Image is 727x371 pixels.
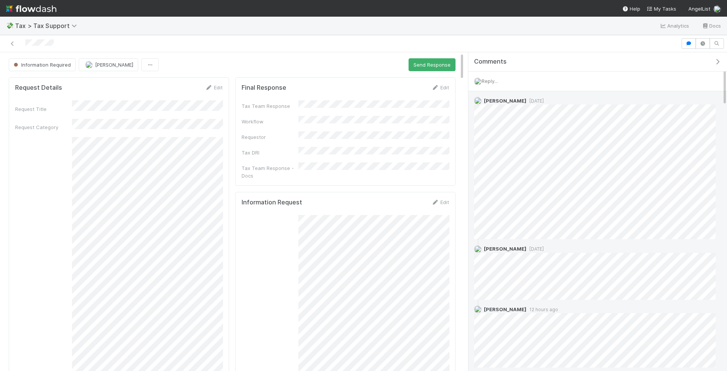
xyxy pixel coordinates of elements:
div: Tax DRI [242,149,298,156]
div: Request Title [15,105,72,113]
div: Workflow [242,118,298,125]
a: Analytics [660,21,690,30]
img: avatar_cc3a00d7-dd5c-4a2f-8d58-dd6545b20c0d.png [474,97,482,104]
div: Request Category [15,123,72,131]
img: avatar_892eb56c-5b5a-46db-bf0b-2a9023d0e8f8.png [474,78,482,85]
div: Help [622,5,640,12]
a: Edit [431,199,449,205]
img: avatar_9d20afb4-344c-4512-8880-fee77f5fe71b.png [85,61,93,69]
button: Send Response [409,58,456,71]
button: Information Required [9,58,76,71]
span: [DATE] [526,98,544,104]
span: Information Required [12,62,71,68]
span: Reply... [482,78,498,84]
a: My Tasks [646,5,676,12]
span: Tax > Tax Support [15,22,81,30]
a: Edit [205,84,223,90]
h5: Request Details [15,84,62,92]
h5: Final Response [242,84,286,92]
img: logo-inverted-e16ddd16eac7371096b0.svg [6,2,56,15]
span: [DATE] [526,246,544,252]
span: 12 hours ago [526,307,558,312]
span: AngelList [688,6,710,12]
span: [PERSON_NAME] [484,246,526,252]
a: Docs [702,21,721,30]
button: [PERSON_NAME] [79,58,138,71]
span: Comments [474,58,507,65]
span: [PERSON_NAME] [484,98,526,104]
img: avatar_9d20afb4-344c-4512-8880-fee77f5fe71b.png [474,306,482,313]
span: My Tasks [646,6,676,12]
span: [PERSON_NAME] [484,306,526,312]
a: Edit [431,84,449,90]
img: avatar_9d20afb4-344c-4512-8880-fee77f5fe71b.png [474,245,482,253]
img: avatar_892eb56c-5b5a-46db-bf0b-2a9023d0e8f8.png [713,5,721,13]
h5: Information Request [242,199,302,206]
div: Tax Team Response - Docs [242,164,298,179]
div: Requestor [242,133,298,141]
span: [PERSON_NAME] [95,62,133,68]
div: Tax Team Response [242,102,298,110]
span: 💸 [6,22,14,29]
